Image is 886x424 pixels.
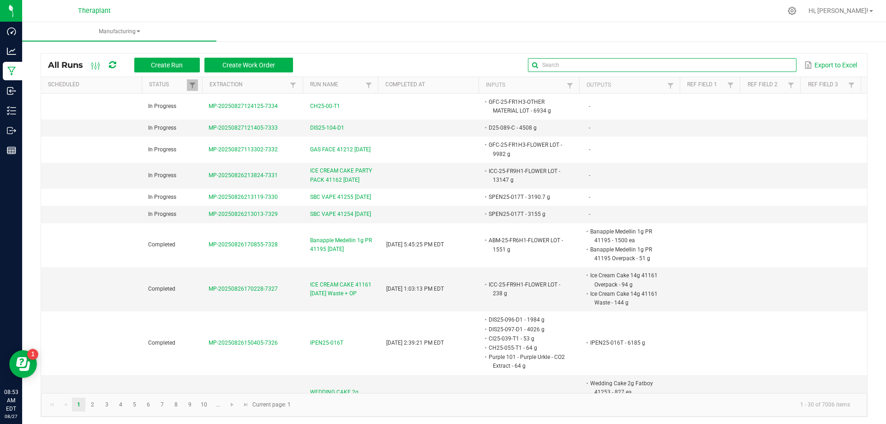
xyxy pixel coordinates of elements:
a: Page 10 [198,398,211,412]
a: Page 3 [100,398,114,412]
iframe: Resource center [9,350,37,378]
span: Completed [148,340,175,346]
a: StatusSortable [149,81,187,89]
span: MP-20250826150405-7326 [209,340,278,346]
span: IPEN25-016T [310,339,343,347]
li: IPEN25-016T - 6185 g [589,338,669,347]
span: Manufacturing [22,28,216,36]
span: WEDDING CAKE 2g FATBOY 41253 [DATE] [310,388,375,406]
td: - [583,137,685,162]
span: MP-20250827124125-7334 [209,103,278,109]
p: 08:53 AM EDT [4,388,18,413]
a: Filter [785,79,796,91]
span: MP-20250826170855-7328 [209,241,278,248]
td: - [583,206,685,223]
div: All Runs [48,57,300,73]
span: [DATE] 1:03:13 PM EDT [386,286,444,292]
a: Ref Field 2Sortable [748,81,785,89]
span: MP-20250826170228-7327 [209,286,278,292]
li: CI25-039-T1 - 53 g [487,334,568,343]
li: SPEN25-017T - 3190.7 g [487,192,568,202]
li: ICC-25-FR9H1-FLOWER LOT - 13147 g [487,167,568,185]
a: Filter [187,79,198,91]
li: GFC-25-FR1H3-FLOWER LOT - 9982 g [487,140,568,158]
span: Theraplant [78,7,111,15]
span: SBC VAPE 41254 [DATE] [310,210,371,219]
kendo-pager-info: 1 - 30 of 7006 items [296,397,857,412]
a: Page 8 [169,398,183,412]
a: Page 2 [86,398,99,412]
li: Ice Cream Cake 14g 41161 Waste - 144 g [589,289,669,307]
td: - [583,119,685,137]
span: Banapple Medellin 1g PR 41195 [DATE] [310,236,375,254]
a: Page 1 [72,398,85,412]
td: - [583,94,685,119]
span: Go to the next page [228,401,236,408]
a: Filter [287,79,299,91]
li: ABM-25-FR6H1-FLOWER LOT - 1551 g [487,236,568,254]
li: DIS25-097-D1 - 4026 g [487,325,568,334]
span: MP-20250827121405-7333 [209,125,278,131]
span: MP-20250826213824-7331 [209,172,278,179]
span: Completed [148,241,175,248]
li: CH25-055-T1 - 64 g [487,343,568,352]
span: MP-20250826213119-7330 [209,194,278,200]
button: Export to Excel [802,57,859,73]
a: Page 6 [142,398,155,412]
li: ICC-25-FR9H1-FLOWER LOT - 238 g [487,280,568,298]
a: Go to the last page [239,398,252,412]
li: Banapple Medellin 1g PR 41195 Overpack - 51 g [589,245,669,263]
li: Wedding Cake 2g Fatboy 41253 - 827 ea [589,379,669,397]
inline-svg: Reports [7,146,16,155]
span: In Progress [148,125,176,131]
a: Filter [846,79,857,91]
li: SPEN25-017T - 3155 g [487,209,568,219]
a: Page 7 [156,398,169,412]
span: [DATE] 2:39:21 PM EDT [386,340,444,346]
a: Ref Field 1Sortable [687,81,725,89]
a: Filter [665,80,676,91]
li: Purple 101 - Purple Urkle - CO2 Extract - 64 g [487,352,568,370]
inline-svg: Inbound [7,86,16,96]
inline-svg: Outbound [7,126,16,135]
a: Page 11 [211,398,225,412]
span: SBC VAPE 41255 [DATE] [310,193,371,202]
li: GFC-25-FR1H3-OTHER MATERIAL LOT - 6934 g [487,97,568,115]
a: Page 5 [128,398,141,412]
li: D25-089-C - 4508 g [487,123,568,132]
a: Go to the next page [226,398,239,412]
a: ScheduledSortable [48,81,138,89]
input: Search [528,58,796,72]
span: Go to the last page [242,401,250,408]
span: In Progress [148,194,176,200]
span: In Progress [148,211,176,217]
span: Completed [148,286,175,292]
span: In Progress [148,172,176,179]
li: Banapple Medellin 1g PR 41195 - 1500 ea [589,227,669,245]
span: CH25-00-T1 [310,102,340,111]
a: Manufacturing [22,22,216,42]
td: - [583,163,685,189]
iframe: Resource center unread badge [27,349,38,360]
td: - [583,189,685,206]
th: Outputs [579,77,680,94]
span: Hi, [PERSON_NAME]! [808,7,868,14]
div: Manage settings [786,6,798,15]
a: Filter [725,79,736,91]
span: Create Work Order [222,61,275,69]
li: IXPR25-026 - 1803 g [487,392,568,401]
a: Filter [564,80,575,91]
li: DIS25-096-D1 - 1984 g [487,315,568,324]
span: ICE CREAM CAKE 41161 [DATE] Waste + OP [310,281,375,298]
inline-svg: Analytics [7,47,16,56]
button: Create Work Order [204,58,293,72]
a: ExtractionSortable [210,81,287,89]
a: Page 4 [114,398,127,412]
span: Create Run [151,61,183,69]
span: MP-20250827113302-7332 [209,146,278,153]
kendo-pager: Current page: 1 [41,393,867,417]
a: Filter [363,79,374,91]
span: GAS FACE 41212 [DATE] [310,145,371,154]
span: DIS25-104-D1 [310,124,344,132]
